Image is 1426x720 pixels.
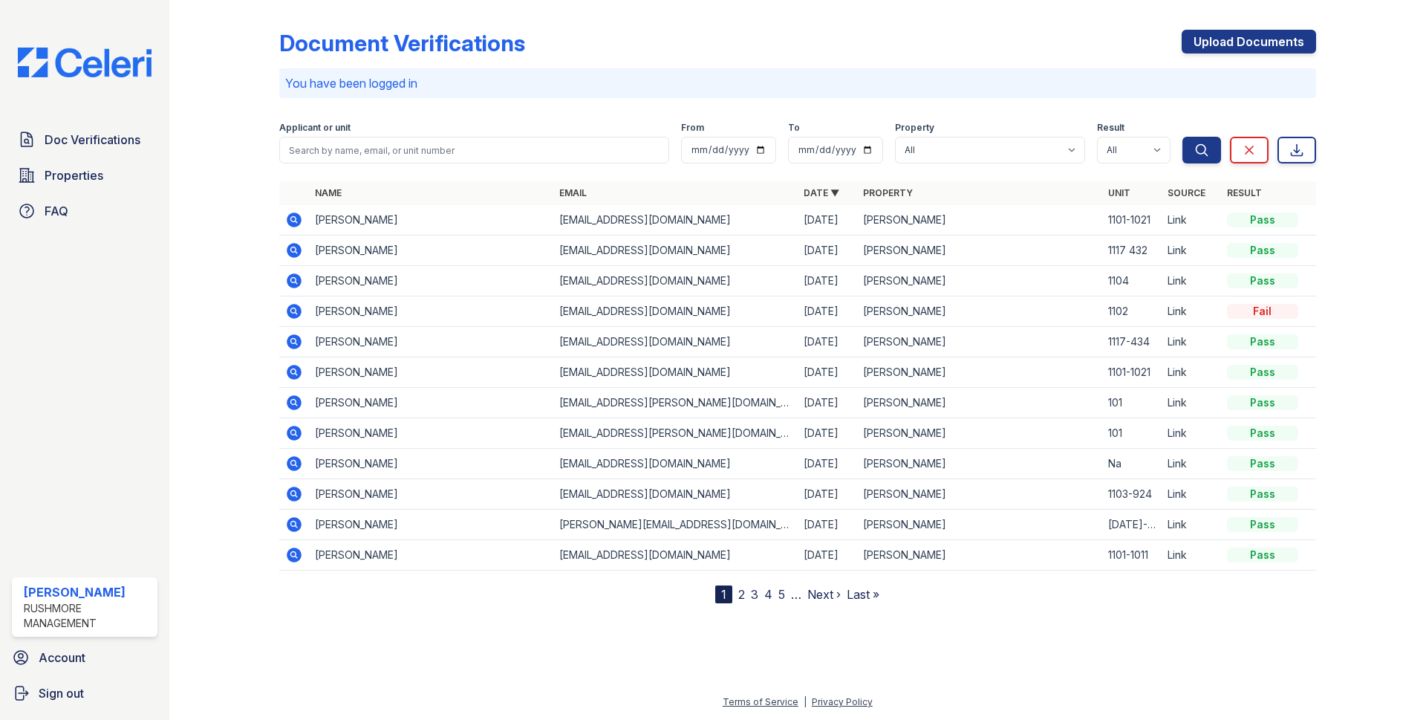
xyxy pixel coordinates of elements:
[1227,334,1298,349] div: Pass
[857,449,1101,479] td: [PERSON_NAME]
[804,696,807,707] div: |
[807,587,841,602] a: Next ›
[738,587,745,602] a: 2
[798,449,857,479] td: [DATE]
[553,510,798,540] td: [PERSON_NAME][EMAIL_ADDRESS][DOMAIN_NAME]
[1162,266,1221,296] td: Link
[45,166,103,184] span: Properties
[857,510,1101,540] td: [PERSON_NAME]
[1162,236,1221,266] td: Link
[723,696,798,707] a: Terms of Service
[1162,479,1221,510] td: Link
[778,587,785,602] a: 5
[309,540,553,571] td: [PERSON_NAME]
[857,540,1101,571] td: [PERSON_NAME]
[857,205,1101,236] td: [PERSON_NAME]
[309,327,553,357] td: [PERSON_NAME]
[847,587,879,602] a: Last »
[309,510,553,540] td: [PERSON_NAME]
[1227,187,1262,198] a: Result
[1102,205,1162,236] td: 1101-1021
[309,449,553,479] td: [PERSON_NAME]
[309,296,553,327] td: [PERSON_NAME]
[553,296,798,327] td: [EMAIL_ADDRESS][DOMAIN_NAME]
[1162,357,1221,388] td: Link
[798,296,857,327] td: [DATE]
[12,160,157,190] a: Properties
[24,583,152,601] div: [PERSON_NAME]
[39,649,85,667] span: Account
[1227,304,1298,319] div: Fail
[1162,296,1221,327] td: Link
[1102,296,1162,327] td: 1102
[553,479,798,510] td: [EMAIL_ADDRESS][DOMAIN_NAME]
[1182,30,1316,53] a: Upload Documents
[1162,388,1221,418] td: Link
[1162,327,1221,357] td: Link
[1227,273,1298,288] div: Pass
[857,388,1101,418] td: [PERSON_NAME]
[1227,548,1298,562] div: Pass
[1102,418,1162,449] td: 101
[1097,122,1124,134] label: Result
[12,125,157,155] a: Doc Verifications
[1108,187,1130,198] a: Unit
[1162,510,1221,540] td: Link
[1227,213,1298,227] div: Pass
[1227,517,1298,532] div: Pass
[553,266,798,296] td: [EMAIL_ADDRESS][DOMAIN_NAME]
[6,678,163,708] a: Sign out
[6,643,163,672] a: Account
[553,236,798,266] td: [EMAIL_ADDRESS][DOMAIN_NAME]
[1227,487,1298,502] div: Pass
[812,696,873,707] a: Privacy Policy
[279,122,351,134] label: Applicant or unit
[309,357,553,388] td: [PERSON_NAME]
[1227,243,1298,258] div: Pass
[751,587,758,602] a: 3
[857,266,1101,296] td: [PERSON_NAME]
[1168,187,1205,198] a: Source
[1102,327,1162,357] td: 1117-434
[857,357,1101,388] td: [PERSON_NAME]
[559,187,587,198] a: Email
[798,236,857,266] td: [DATE]
[1102,388,1162,418] td: 101
[715,586,732,603] div: 1
[798,327,857,357] td: [DATE]
[788,122,800,134] label: To
[857,236,1101,266] td: [PERSON_NAME]
[45,131,140,149] span: Doc Verifications
[681,122,704,134] label: From
[285,74,1310,92] p: You have been logged in
[24,601,152,631] div: Rushmore Management
[895,122,934,134] label: Property
[1162,418,1221,449] td: Link
[857,296,1101,327] td: [PERSON_NAME]
[764,587,772,602] a: 4
[798,388,857,418] td: [DATE]
[1162,449,1221,479] td: Link
[804,187,839,198] a: Date ▼
[857,479,1101,510] td: [PERSON_NAME]
[309,266,553,296] td: [PERSON_NAME]
[1102,479,1162,510] td: 1103-924
[1227,426,1298,441] div: Pass
[279,137,669,163] input: Search by name, email, or unit number
[1162,205,1221,236] td: Link
[1227,395,1298,410] div: Pass
[315,187,342,198] a: Name
[1162,540,1221,571] td: Link
[39,684,84,702] span: Sign out
[798,418,857,449] td: [DATE]
[1102,540,1162,571] td: 1101-1011
[798,266,857,296] td: [DATE]
[6,48,163,77] img: CE_Logo_Blue-a8612792a0a2168367f1c8372b55b34899dd931a85d93a1a3d3e32e68fde9ad4.png
[553,205,798,236] td: [EMAIL_ADDRESS][DOMAIN_NAME]
[309,479,553,510] td: [PERSON_NAME]
[309,418,553,449] td: [PERSON_NAME]
[553,449,798,479] td: [EMAIL_ADDRESS][DOMAIN_NAME]
[1102,510,1162,540] td: [DATE]-[DATE]
[553,540,798,571] td: [EMAIL_ADDRESS][DOMAIN_NAME]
